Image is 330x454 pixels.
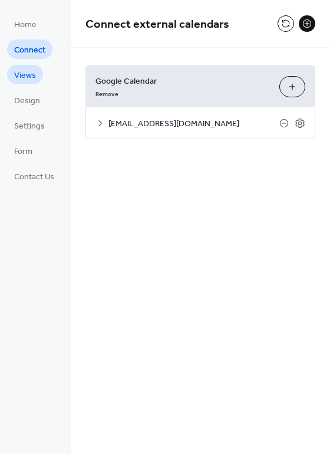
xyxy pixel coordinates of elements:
[95,75,270,88] span: Google Calendar
[7,141,39,160] a: Form
[95,90,118,98] span: Remove
[14,70,36,82] span: Views
[7,116,52,135] a: Settings
[14,171,54,183] span: Contact Us
[7,14,44,34] a: Home
[14,19,37,31] span: Home
[14,120,45,133] span: Settings
[14,95,40,107] span: Design
[7,90,47,110] a: Design
[7,65,43,84] a: Views
[7,166,61,186] a: Contact Us
[14,44,45,57] span: Connect
[14,146,32,158] span: Form
[7,40,52,59] a: Connect
[108,118,279,130] span: [EMAIL_ADDRESS][DOMAIN_NAME]
[85,13,229,36] span: Connect external calendars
